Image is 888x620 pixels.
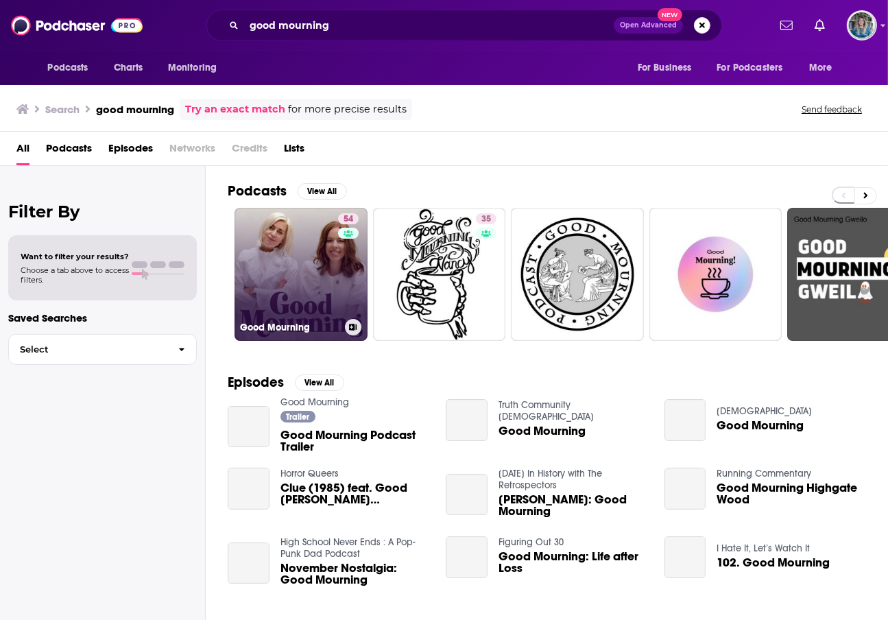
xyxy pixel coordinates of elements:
[280,482,430,505] a: Clue (1985) feat. Good Mourning, Nancy
[628,55,709,81] button: open menu
[11,12,143,38] img: Podchaser - Follow, Share and Rate Podcasts
[48,58,88,77] span: Podcasts
[338,213,359,224] a: 54
[797,104,866,115] button: Send feedback
[499,494,648,517] span: [PERSON_NAME]: Good Mourning
[168,58,217,77] span: Monitoring
[499,494,648,517] a: Kim Il-Sung: Good Mourning
[664,399,706,441] a: Good Mourning
[717,58,783,77] span: For Podcasters
[38,55,106,81] button: open menu
[499,551,648,574] a: Good Mourning: Life after Loss
[638,58,692,77] span: For Business
[373,208,506,341] a: 35
[228,542,269,584] a: November Nostalgia: Good Mourning
[499,536,564,548] a: Figuring Out 30
[280,562,430,586] a: November Nostalgia: Good Mourning
[344,213,353,226] span: 54
[664,536,706,578] a: 102. Good Mourning
[286,413,309,421] span: Trailer
[240,322,339,333] h3: Good Mourning
[717,468,811,479] a: Running Commentary
[295,374,344,391] button: View All
[228,406,269,448] a: Good Mourning Podcast Trailer
[185,102,285,117] a: Try an exact match
[96,103,174,116] h3: good mourning
[46,137,92,165] a: Podcasts
[105,55,152,81] a: Charts
[228,182,287,200] h2: Podcasts
[847,10,877,40] img: User Profile
[499,468,602,491] a: Today In History with The Retrospectors
[108,137,153,165] a: Episodes
[158,55,235,81] button: open menu
[847,10,877,40] span: Logged in as EllaDavidson
[476,213,496,224] a: 35
[800,55,850,81] button: open menu
[847,10,877,40] button: Show profile menu
[775,14,798,37] a: Show notifications dropdown
[658,8,682,21] span: New
[8,311,197,324] p: Saved Searches
[232,137,267,165] span: Credits
[280,429,430,453] a: Good Mourning Podcast Trailer
[717,405,812,417] a: Woodland Hills Church
[228,374,344,391] a: EpisodesView All
[21,252,129,261] span: Want to filter your results?
[9,345,167,354] span: Select
[708,55,803,81] button: open menu
[809,58,832,77] span: More
[235,208,368,341] a: 54Good Mourning
[16,137,29,165] a: All
[228,468,269,510] a: Clue (1985) feat. Good Mourning, Nancy
[8,202,197,222] h2: Filter By
[21,265,129,285] span: Choose a tab above to access filters.
[284,137,304,165] a: Lists
[717,482,866,505] a: Good Mourning Highgate Wood
[664,468,706,510] a: Good Mourning Highgate Wood
[717,557,830,569] a: 102. Good Mourning
[499,425,586,437] a: Good Mourning
[809,14,830,37] a: Show notifications dropdown
[280,468,339,479] a: Horror Queers
[446,474,488,516] a: Kim Il-Sung: Good Mourning
[228,182,347,200] a: PodcastsView All
[280,396,349,408] a: Good Mourning
[288,102,407,117] span: for more precise results
[280,482,430,505] span: Clue (1985) feat. Good [PERSON_NAME][GEOGRAPHIC_DATA]
[446,536,488,578] a: Good Mourning: Life after Loss
[446,399,488,441] a: Good Mourning
[717,420,804,431] a: Good Mourning
[206,10,722,41] div: Search podcasts, credits, & more...
[620,22,677,29] span: Open Advanced
[244,14,614,36] input: Search podcasts, credits, & more...
[8,334,197,365] button: Select
[614,17,683,34] button: Open AdvancedNew
[717,542,810,554] a: I Hate It, Let’s Watch It
[280,536,416,560] a: High School Never Ends : A Pop-Punk Dad Podcast
[228,374,284,391] h2: Episodes
[45,103,80,116] h3: Search
[499,399,594,422] a: Truth Community Church
[169,137,215,165] span: Networks
[298,183,347,200] button: View All
[481,213,491,226] span: 35
[114,58,143,77] span: Charts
